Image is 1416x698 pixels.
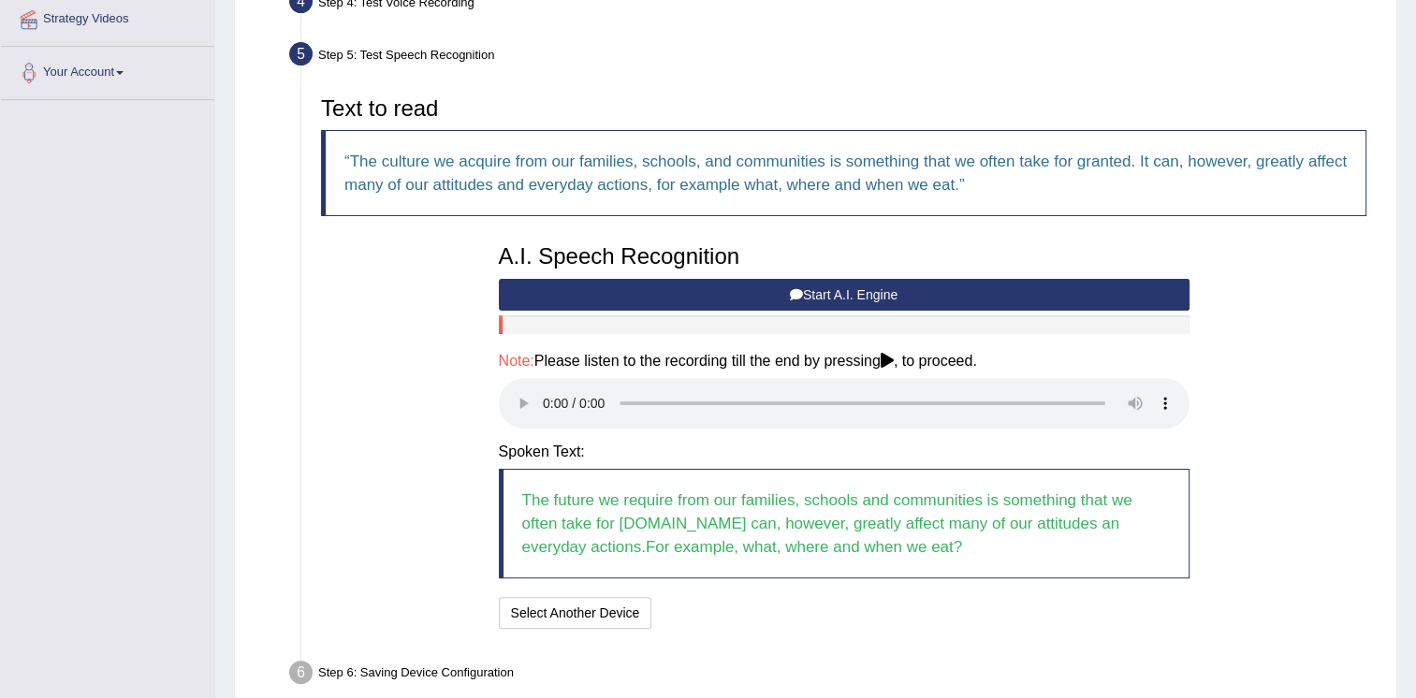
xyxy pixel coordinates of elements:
[1,47,214,94] a: Your Account
[499,469,1190,578] blockquote: The future we require from our families, schools and communities is something that we often take ...
[499,444,1190,460] h4: Spoken Text:
[499,597,652,629] button: Select Another Device
[281,36,1388,78] div: Step 5: Test Speech Recognition
[499,244,1190,269] h3: A.I. Speech Recognition
[321,96,1366,121] h3: Text to read
[499,353,1190,370] h4: Please listen to the recording till the end by pressing , to proceed.
[344,153,1347,194] q: The culture we acquire from our families, schools, and communities is something that we often tak...
[499,279,1190,311] button: Start A.I. Engine
[281,655,1388,696] div: Step 6: Saving Device Configuration
[499,353,534,369] span: Note:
